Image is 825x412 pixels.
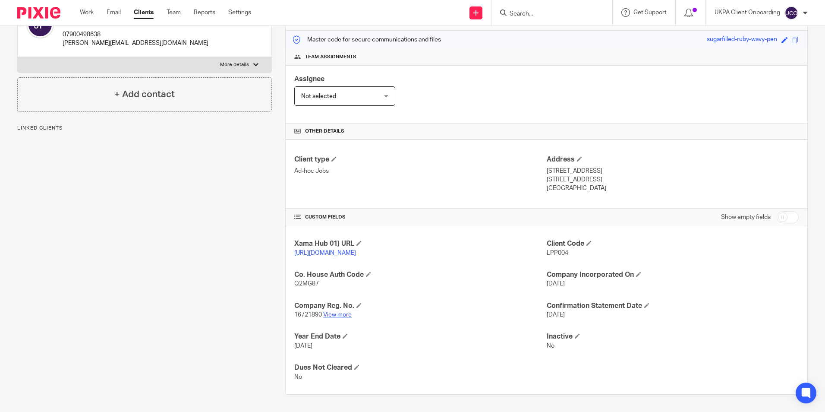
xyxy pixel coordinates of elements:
[167,8,181,17] a: Team
[107,8,121,17] a: Email
[294,312,322,318] span: 16721890
[784,6,798,20] img: svg%3E
[294,270,546,279] h4: Co. House Auth Code
[547,343,554,349] span: No
[228,8,251,17] a: Settings
[707,35,777,45] div: sugarfilled-ruby-wavy-pen
[547,167,799,175] p: [STREET_ADDRESS]
[294,214,546,221] h4: CUSTOM FIELDS
[301,93,336,99] span: Not selected
[547,270,799,279] h4: Company Incorporated On
[547,175,799,184] p: [STREET_ADDRESS]
[547,301,799,311] h4: Confirmation Statement Date
[63,30,208,39] p: 07900498638
[294,301,546,311] h4: Company Reg. No.
[305,128,344,135] span: Other details
[294,332,546,341] h4: Year End Date
[63,39,208,48] p: [PERSON_NAME][EMAIL_ADDRESS][DOMAIN_NAME]
[80,8,94,17] a: Work
[114,88,175,101] h4: + Add contact
[294,374,302,380] span: No
[294,281,319,287] span: Q2MG87
[547,155,799,164] h4: Address
[509,10,586,18] input: Search
[547,281,565,287] span: [DATE]
[547,312,565,318] span: [DATE]
[633,10,667,16] span: Get Support
[294,76,324,82] span: Assignee
[721,213,771,222] label: Show empty fields
[294,155,546,164] h4: Client type
[134,8,154,17] a: Clients
[194,8,215,17] a: Reports
[294,363,546,372] h4: Dues Not Cleared
[292,35,441,44] p: Master code for secure communications and files
[17,7,60,19] img: Pixie
[547,239,799,248] h4: Client Code
[294,167,546,175] p: Ad-hoc Jobs
[715,8,780,17] p: UKPA Client Onboarding
[17,125,272,132] p: Linked clients
[294,239,546,248] h4: Xama Hub 01) URL
[547,332,799,341] h4: Inactive
[294,250,356,256] a: [URL][DOMAIN_NAME]
[547,250,568,256] span: LPP004
[220,61,249,68] p: More details
[305,54,356,60] span: Team assignments
[547,184,799,193] p: [GEOGRAPHIC_DATA]
[323,312,352,318] a: View more
[294,343,312,349] span: [DATE]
